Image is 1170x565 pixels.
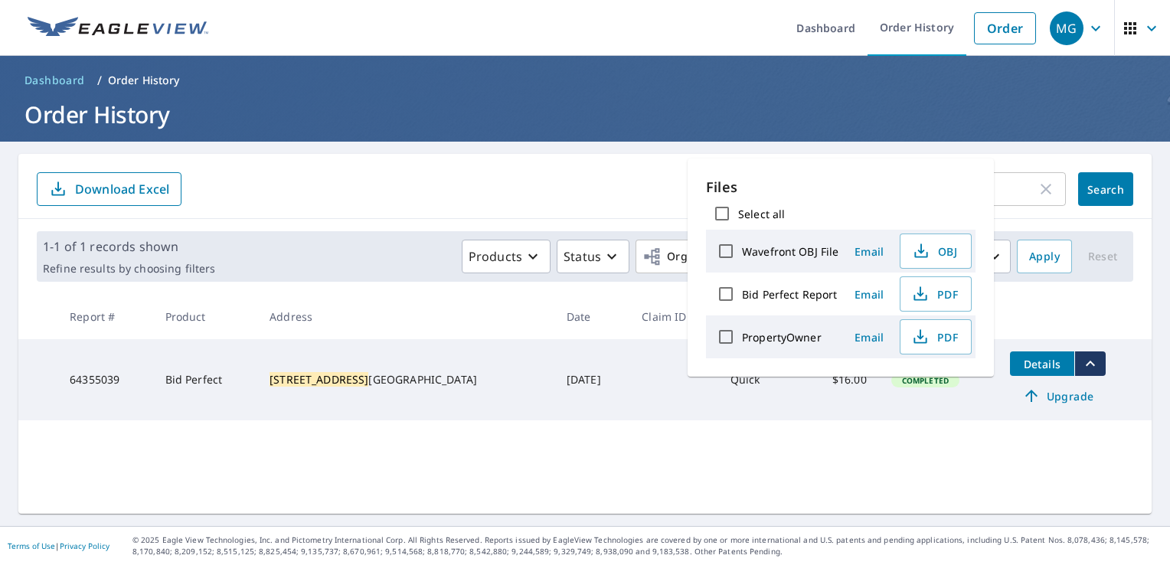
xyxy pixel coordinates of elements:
[8,541,55,551] a: Terms of Use
[900,234,972,269] button: OBJ
[270,372,368,387] mark: [STREET_ADDRESS]
[469,247,522,266] p: Products
[1074,351,1106,376] button: filesDropdownBtn-64355039
[18,99,1152,130] h1: Order History
[1050,11,1083,45] div: MG
[1090,182,1121,197] span: Search
[8,541,109,550] p: |
[1019,387,1096,405] span: Upgrade
[57,294,152,339] th: Report #
[75,181,169,198] p: Download Excel
[706,177,976,198] p: Files
[718,339,804,420] td: Quick
[803,339,878,420] td: $16.00
[1017,240,1072,273] button: Apply
[153,339,258,420] td: Bid Perfect
[132,534,1162,557] p: © 2025 Eagle View Technologies, Inc. and Pictometry International Corp. All Rights Reserved. Repo...
[462,240,551,273] button: Products
[97,71,102,90] li: /
[845,325,894,349] button: Email
[153,294,258,339] th: Product
[910,285,959,303] span: PDF
[270,372,542,387] div: [GEOGRAPHIC_DATA]
[742,244,838,259] label: Wavefront OBJ File
[900,276,972,312] button: PDF
[18,68,1152,93] nav: breadcrumb
[18,68,91,93] a: Dashboard
[554,339,629,420] td: [DATE]
[1010,351,1074,376] button: detailsBtn-64355039
[108,73,180,88] p: Order History
[60,541,109,551] a: Privacy Policy
[845,282,894,306] button: Email
[564,247,601,266] p: Status
[37,172,181,206] button: Download Excel
[845,240,894,263] button: Email
[554,294,629,339] th: Date
[742,330,822,345] label: PropertyOwner
[43,262,215,276] p: Refine results by choosing filters
[28,17,208,40] img: EV Logo
[910,328,959,346] span: PDF
[893,375,958,386] span: Completed
[738,207,785,221] label: Select all
[1019,357,1065,371] span: Details
[557,240,629,273] button: Status
[43,237,215,256] p: 1-1 of 1 records shown
[629,294,717,339] th: Claim ID
[25,73,85,88] span: Dashboard
[642,247,694,266] span: Orgs
[851,330,887,345] span: Email
[1078,172,1133,206] button: Search
[257,294,554,339] th: Address
[57,339,152,420] td: 64355039
[851,287,887,302] span: Email
[1029,247,1060,266] span: Apply
[974,12,1036,44] a: Order
[910,242,959,260] span: OBJ
[636,240,775,273] button: Orgs1
[900,319,972,354] button: PDF
[1010,384,1106,408] a: Upgrade
[742,287,837,302] label: Bid Perfect Report
[851,244,887,259] span: Email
